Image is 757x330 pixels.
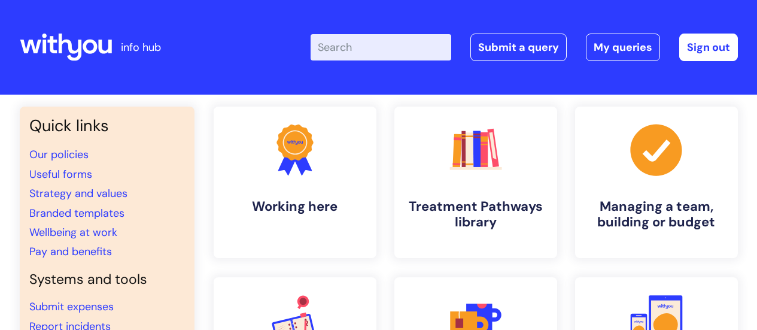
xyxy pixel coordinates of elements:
a: Working here [214,107,376,258]
a: Pay and benefits [29,244,112,259]
a: Sign out [679,34,738,61]
p: info hub [121,38,161,57]
a: Wellbeing at work [29,225,117,240]
a: Submit a query [470,34,567,61]
h4: Treatment Pathways library [404,199,548,231]
h3: Quick links [29,116,185,135]
h4: Managing a team, building or budget [585,199,728,231]
a: Submit expenses [29,299,114,314]
div: | - [311,34,738,61]
a: Useful forms [29,167,92,181]
h4: Working here [223,199,367,214]
h4: Systems and tools [29,271,185,288]
a: Treatment Pathways library [394,107,557,258]
a: Our policies [29,147,89,162]
a: Managing a team, building or budget [575,107,738,258]
a: My queries [586,34,660,61]
a: Branded templates [29,206,124,220]
a: Strategy and values [29,186,127,201]
input: Search [311,34,451,60]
